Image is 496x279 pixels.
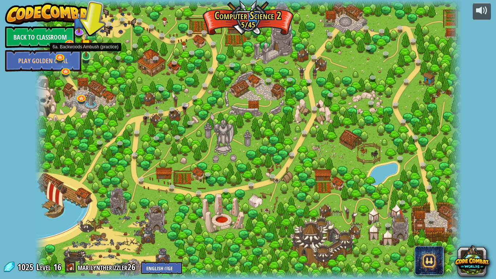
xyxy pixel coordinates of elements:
[73,12,85,33] img: level-banner-unstarted-subscriber.png
[78,261,138,273] a: marilyntherizzler26
[53,261,61,273] span: 16
[36,261,51,273] span: Level
[5,26,75,48] a: Back to Classroom
[5,3,98,25] img: CodeCombat - Learn how to code by playing a game
[5,50,81,72] a: Play Golden Goal
[473,3,491,20] button: Adjust volume
[17,261,36,273] span: 1025
[81,32,92,57] img: level-banner-started.png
